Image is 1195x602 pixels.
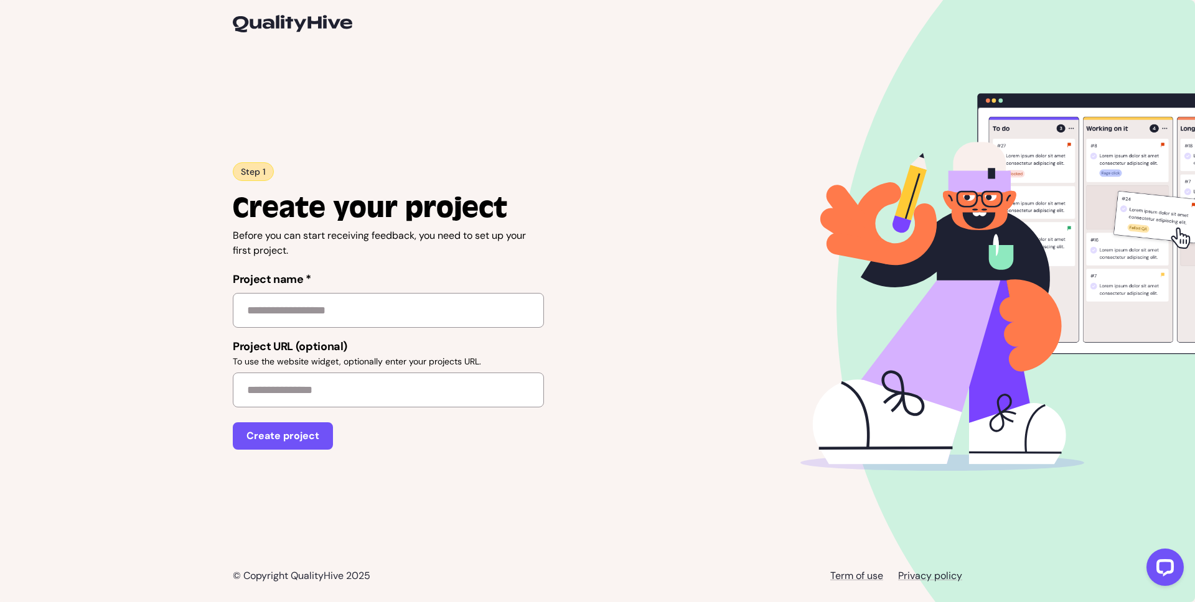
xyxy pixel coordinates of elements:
[233,271,544,288] span: Project name *
[233,293,544,328] input: Project name *
[233,569,370,582] span: © Copyright QualityHive 2025
[1136,544,1189,596] iframe: LiveChat chat widget
[233,422,333,450] button: Create project
[233,162,274,181] div: Step 1
[800,81,1195,471] img: Welcome guide
[233,228,544,258] p: Before you can start receiving feedback, you need to set up your first project.
[898,569,962,582] a: Privacy policy
[233,193,544,223] h2: Create your project
[830,569,883,582] a: Term of use
[233,355,544,368] span: To use the website widget, optionally enter your projects URL.
[233,15,352,32] img: logo-icon
[233,338,544,355] span: Project URL (optional)
[233,373,544,407] input: Project URL (optional)To use the website widget, optionally enter your projects URL.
